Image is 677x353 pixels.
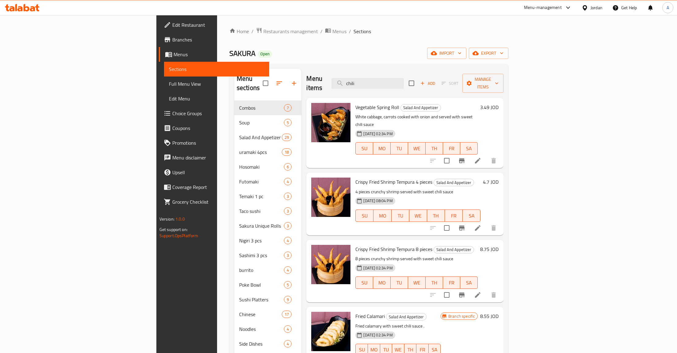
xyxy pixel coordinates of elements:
span: Vegetable Spring Roll [355,103,399,112]
a: Coupons [159,121,270,135]
a: Support.OpsPlatform [159,232,198,240]
div: items [284,207,292,215]
div: Salad And Appetizer [434,179,474,186]
div: items [284,237,292,244]
div: Sushi Platters9 [234,292,302,307]
span: Sections [354,28,371,35]
button: delete [486,288,501,302]
span: Noodles [239,325,284,333]
div: items [282,311,292,318]
span: [DATE] 02:34 PM [361,332,395,338]
p: Fried calamary with sweet chili sauce . [355,322,441,330]
span: [DATE] 08:04 PM [361,198,395,204]
span: FR [446,144,458,153]
span: [DATE] 02:34 PM [361,265,395,271]
span: 18 [282,149,291,155]
span: Upsell [172,169,265,176]
img: Crispy Fried Shrimp Tempura 4 pieces [311,178,350,217]
a: Choice Groups [159,106,270,121]
p: 8 pieces crunchy shrimp served with sweet chili sauce [355,255,478,263]
span: 3 [284,223,291,229]
span: Branches [172,36,265,43]
div: items [284,178,292,185]
span: Select section [405,77,418,90]
button: delete [486,221,501,235]
span: Combos [239,104,284,112]
div: Nigiri 3 pcs4 [234,233,302,248]
span: Choice Groups [172,110,265,117]
span: TU [393,278,406,287]
button: SA [463,210,480,222]
div: items [284,119,292,126]
button: WE [409,210,427,222]
button: FR [443,277,461,289]
a: Restaurants management [256,27,318,35]
span: burrito [239,266,284,274]
span: 3 [284,194,291,199]
div: Poke Bowl [239,281,284,288]
span: A [667,4,669,11]
span: uramaki 4pcs [239,148,282,156]
button: MO [373,210,391,222]
div: items [284,163,292,171]
div: Poke Bowl5 [234,277,302,292]
span: Edit Restaurant [172,21,265,29]
div: Sashimi 3 pcs [239,252,284,259]
span: Sakura Unique Rolls [239,222,284,229]
div: burrito4 [234,263,302,277]
span: 4 [284,341,291,347]
div: Sashimi 3 pcs3 [234,248,302,263]
button: SU [355,142,373,155]
span: Hosomaki [239,163,284,171]
h6: 8.75 JOD [480,245,499,253]
a: Menu disclaimer [159,150,270,165]
div: Combos7 [234,100,302,115]
span: SU [358,211,371,220]
span: Grocery Checklist [172,198,265,206]
div: items [284,252,292,259]
span: Sort sections [272,76,287,91]
span: Side Dishes [239,340,284,347]
input: search [331,78,404,89]
p: White cabbage, carrots cooked with onion and served with sweet chili sauce [355,113,478,128]
span: Taco sushi [239,207,284,215]
span: Soup [239,119,284,126]
span: Edit Menu [169,95,265,102]
span: Salad And Appetizer [401,104,441,111]
div: items [284,266,292,274]
a: Branches [159,32,270,47]
div: Noodles4 [234,322,302,336]
span: Temaki 1 pc [239,193,284,200]
span: Select section first [438,79,462,88]
span: TH [430,211,442,220]
span: Sections [169,65,265,73]
span: Restaurants management [263,28,318,35]
a: Grocery Checklist [159,194,270,209]
h2: Menu items [306,74,324,92]
a: Edit menu item [474,157,481,164]
p: 4 pieces crunchy shrimp served with sweet chili sauce [355,188,480,196]
h6: 4.7 JOD [483,178,499,186]
a: Promotions [159,135,270,150]
span: 4 [284,179,291,185]
a: Full Menu View [164,76,270,91]
span: FR [447,211,460,220]
a: Sections [164,62,270,76]
div: Salad And Appetizer [239,134,282,141]
span: TU [393,144,406,153]
li: / [349,28,351,35]
span: 7 [284,105,291,111]
button: WE [408,142,426,155]
div: Side Dishes4 [234,336,302,351]
span: Futomaki [239,178,284,185]
span: Crispy Fried Shrimp Tempura 4 pieces [355,177,432,186]
span: Salad And Appetizer [434,246,474,253]
span: Coverage Report [172,183,265,191]
span: Sushi Platters [239,296,284,303]
span: 4 [284,267,291,273]
div: Temaki 1 pc3 [234,189,302,204]
span: MO [376,211,389,220]
span: MO [376,144,388,153]
div: Taco sushi3 [234,204,302,218]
